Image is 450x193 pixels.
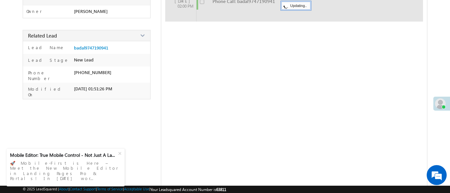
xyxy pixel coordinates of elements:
div: Mobile Editor: True Mobile Control - Not Just A La... [10,152,117,158]
label: Phone Number [26,70,71,81]
div: 🚀 Mobile-First is Here – Meet the New Mobile Editor in Landing Pages Pro & Portals! In [DATE] wor... [10,158,121,183]
span: [DATE] 01:51:26 PM [74,86,112,91]
label: Modified On [26,86,71,97]
label: Owner [26,9,42,14]
a: About [59,187,69,191]
div: + [115,147,126,158]
span: [PHONE_NUMBER] [74,70,111,75]
label: Lead Name [26,45,65,50]
span: 63811 [216,187,226,192]
label: Lead Stage [26,57,69,63]
div: Updating.. [281,2,310,10]
span: Related Lead [28,32,57,39]
span: [PERSON_NAME] [74,9,108,14]
span: New Lead [74,57,94,62]
span: © 2025 LeadSquared | | | | | [23,187,226,192]
a: Contact Support [70,187,96,191]
a: Terms of Service [97,187,123,191]
span: Your Leadsquared Account Number is [150,187,226,192]
a: badal9747190941 [74,45,108,50]
a: Acceptable Use [124,187,149,191]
